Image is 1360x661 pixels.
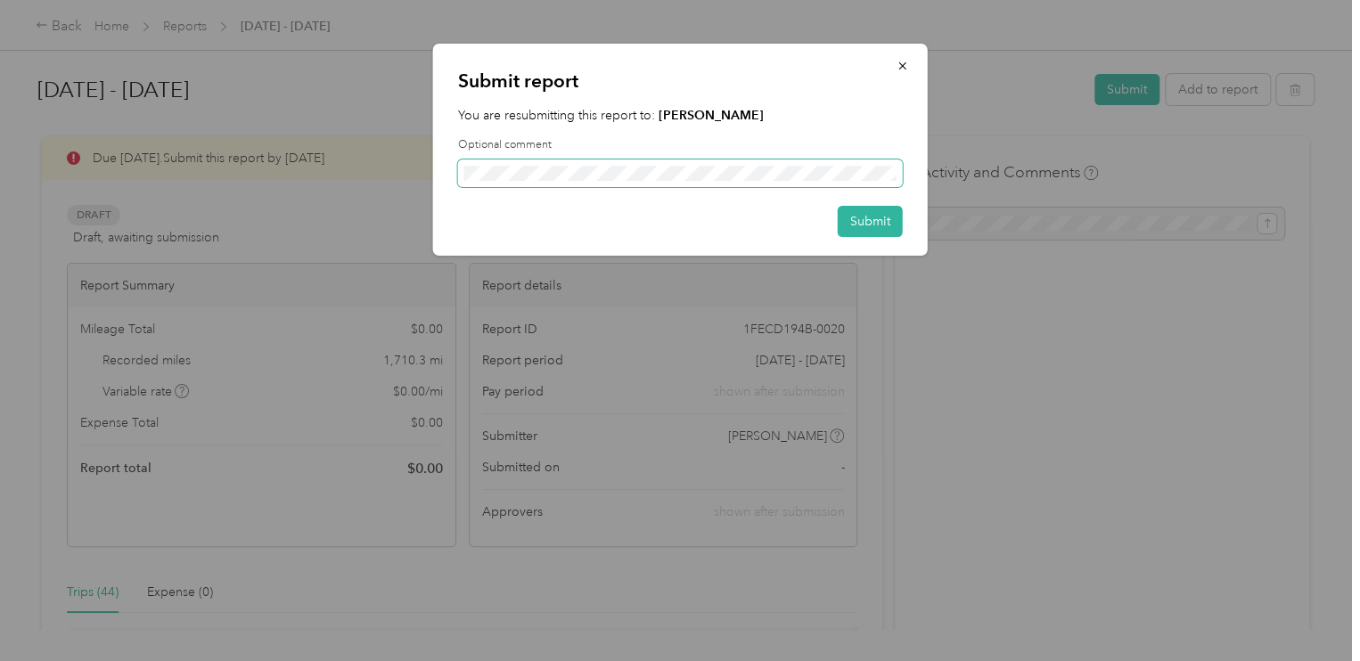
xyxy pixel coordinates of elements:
label: Optional comment [458,137,903,153]
iframe: Everlance-gr Chat Button Frame [1260,561,1360,661]
p: You are resubmitting this report to: [458,106,903,125]
button: Submit [838,206,903,237]
p: Submit report [458,69,903,94]
strong: [PERSON_NAME] [659,108,764,123]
